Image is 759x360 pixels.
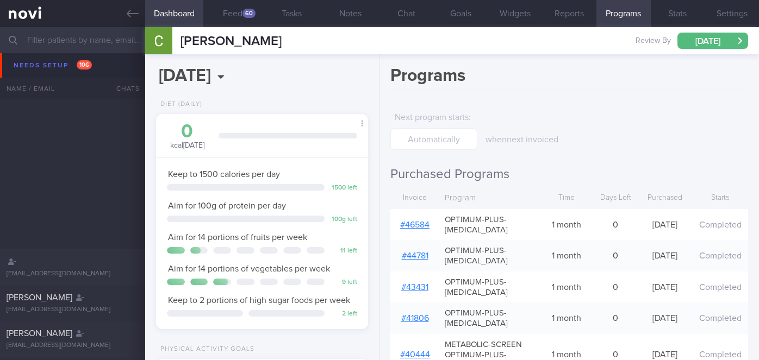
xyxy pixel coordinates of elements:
[330,279,357,287] div: 9 left
[168,296,350,305] span: Keep to 2 portions of high sugar foods per week
[401,314,429,323] a: #41806
[539,307,594,329] div: 1 month
[445,308,534,329] span: OPTIMUM-PLUS-[MEDICAL_DATA]
[181,35,282,48] span: [PERSON_NAME]
[401,283,428,292] a: #43431
[637,307,693,329] div: [DATE]
[637,188,693,209] div: Purchased
[594,245,637,267] div: 0
[167,122,208,151] div: kcal [DATE]
[594,307,637,329] div: 0
[242,9,256,18] div: 60
[7,293,72,302] span: [PERSON_NAME]
[539,245,594,267] div: 1 month
[168,264,330,273] span: Aim for 14 portions of vegetables per week
[637,276,693,298] div: [DATE]
[445,340,522,350] span: METABOLIC-SCREEN
[445,215,534,236] span: OPTIMUM-PLUS-[MEDICAL_DATA]
[693,214,748,236] div: Completed
[7,342,139,350] div: [EMAIL_ADDRESS][DOMAIN_NAME]
[486,134,662,145] p: when next invoiced
[330,310,357,318] div: 2 left
[539,188,594,209] div: Time
[693,245,748,267] div: Completed
[693,276,748,298] div: Completed
[400,350,430,359] a: #40444
[330,184,357,192] div: 1500 left
[637,245,693,267] div: [DATE]
[395,112,473,123] label: Next program starts :
[636,36,671,46] span: Review By
[594,188,637,209] div: Days Left
[330,216,357,224] div: 100 g left
[693,188,748,209] div: Starts
[390,65,748,90] h1: Programs
[693,307,748,329] div: Completed
[390,128,477,150] input: Automatically
[539,214,594,236] div: 1 month
[594,276,637,298] div: 0
[156,100,202,109] div: Diet (Daily)
[390,166,748,182] h2: Purchased Programs
[156,345,254,353] div: Physical Activity Goals
[439,188,539,209] div: Program
[7,306,139,314] div: [EMAIL_ADDRESS][DOMAIN_NAME]
[445,277,534,298] span: OPTIMUM-PLUS-[MEDICAL_DATA]
[330,247,357,255] div: 11 left
[445,246,534,267] span: OPTIMUM-PLUS-[MEDICAL_DATA]
[637,214,693,236] div: [DATE]
[167,122,208,141] div: 0
[539,276,594,298] div: 1 month
[400,220,430,229] a: #46584
[677,33,748,49] button: [DATE]
[390,188,439,209] div: Invoice
[402,251,428,260] a: #44781
[168,170,280,179] span: Keep to 1500 calories per day
[7,329,72,338] span: [PERSON_NAME]
[168,233,307,242] span: Aim for 14 portions of fruits per week
[7,270,139,278] div: [EMAIL_ADDRESS][DOMAIN_NAME]
[594,214,637,236] div: 0
[168,201,286,210] span: Aim for 100g of protein per day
